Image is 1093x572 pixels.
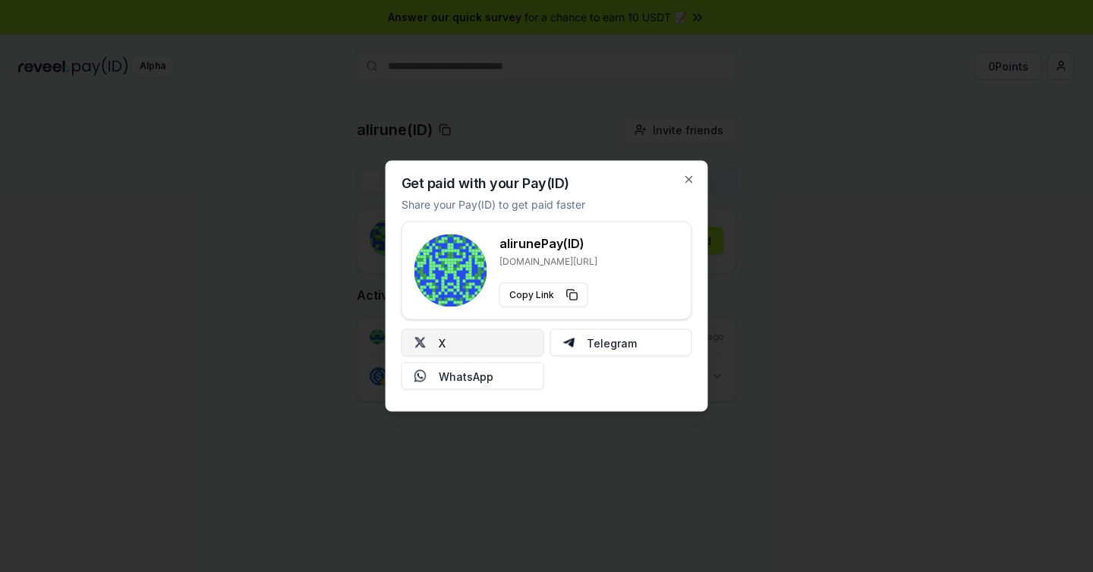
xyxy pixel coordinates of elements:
[499,234,597,253] h3: alirune Pay(ID)
[402,363,544,390] button: WhatsApp
[402,329,544,357] button: X
[414,337,427,349] img: X
[414,370,427,382] img: Whatsapp
[499,256,597,268] p: [DOMAIN_NAME][URL]
[550,329,692,357] button: Telegram
[499,283,588,307] button: Copy Link
[562,337,575,349] img: Telegram
[402,177,569,190] h2: Get paid with your Pay(ID)
[402,196,585,212] p: Share your Pay(ID) to get paid faster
